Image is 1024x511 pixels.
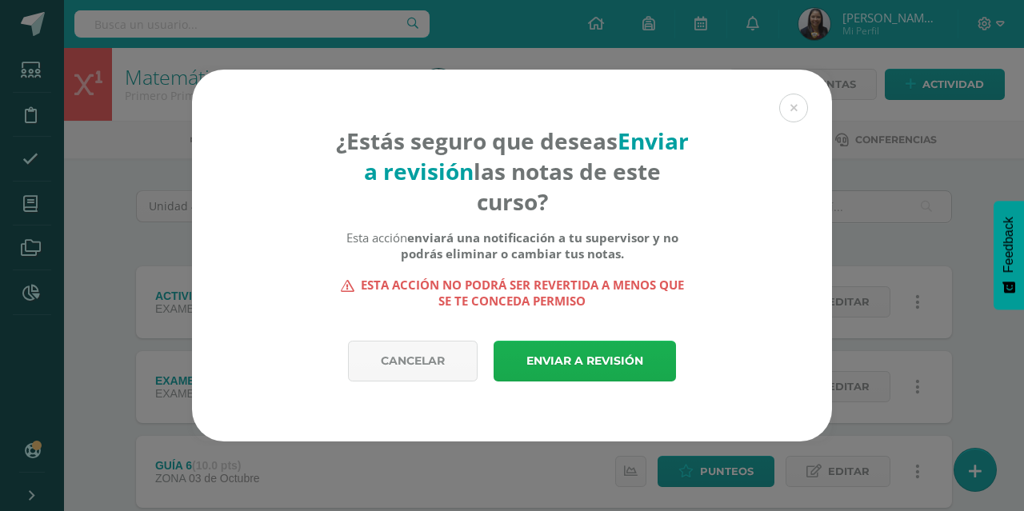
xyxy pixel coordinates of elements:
[494,341,676,381] a: Enviar a revisión
[364,126,689,186] strong: Enviar a revisión
[994,201,1024,309] button: Feedback - Mostrar encuesta
[779,94,808,122] button: Close (Esc)
[335,126,690,217] h4: ¿Estás seguro que deseas las notas de este curso?
[335,230,690,261] div: Esta acción
[348,341,478,381] a: Cancelar
[1002,217,1016,273] span: Feedback
[401,230,678,261] b: enviará una notificación a tu supervisor y no podrás eliminar o cambiar tus notas.
[335,277,690,309] strong: Esta acción no podrá ser revertida a menos que se te conceda permiso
